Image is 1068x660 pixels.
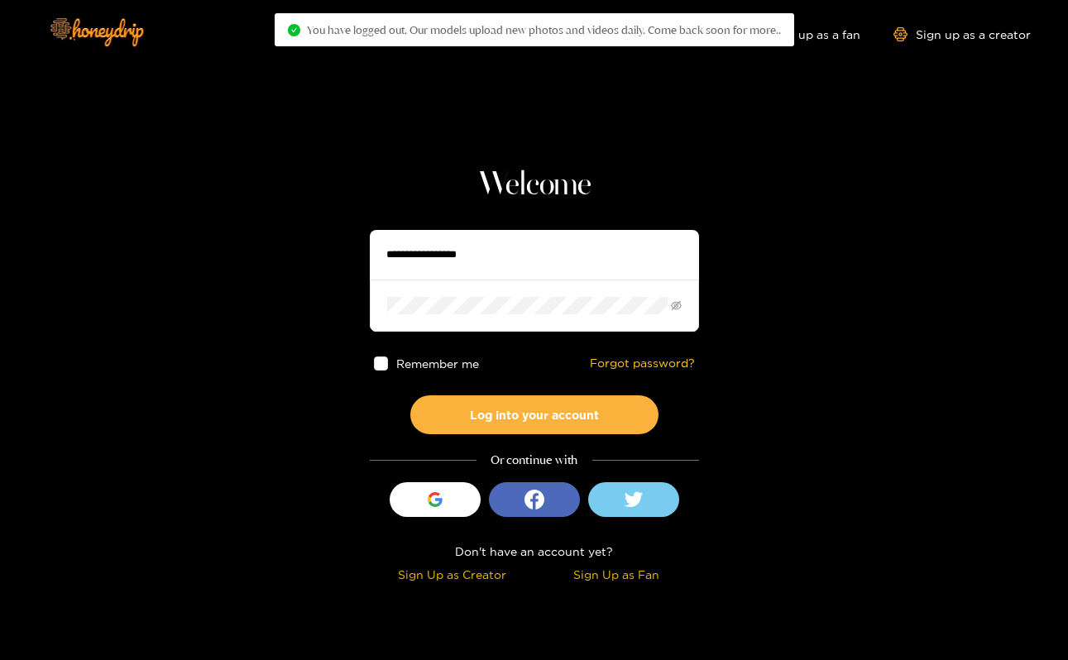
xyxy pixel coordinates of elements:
[410,395,659,434] button: Log into your account
[288,24,300,36] span: check-circle
[893,27,1031,41] a: Sign up as a creator
[370,542,699,561] div: Don't have an account yet?
[370,451,699,470] div: Or continue with
[370,165,699,205] h1: Welcome
[374,565,530,584] div: Sign Up as Creator
[747,27,860,41] a: Sign up as a fan
[307,23,781,36] span: You have logged out. Our models upload new photos and videos daily. Come back soon for more..
[395,357,478,370] span: Remember me
[590,356,695,371] a: Forgot password?
[671,300,682,311] span: eye-invisible
[539,565,695,584] div: Sign Up as Fan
